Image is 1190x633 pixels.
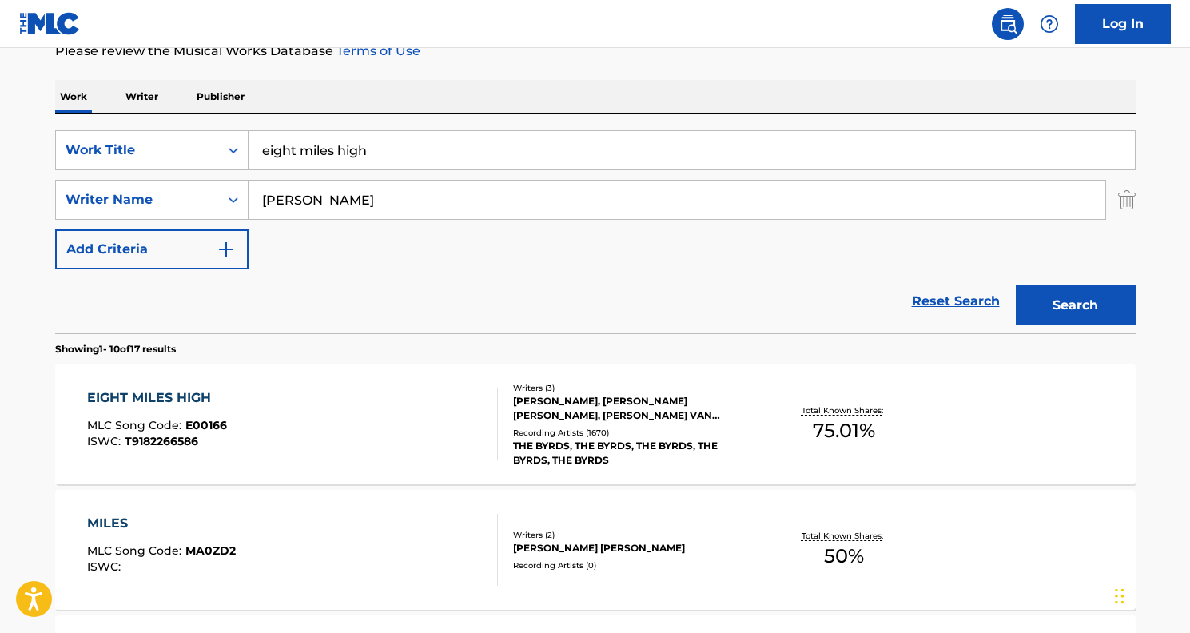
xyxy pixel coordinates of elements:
span: ISWC : [87,559,125,574]
p: Total Known Shares: [802,404,887,416]
iframe: Chat Widget [1110,556,1190,633]
div: Help [1033,8,1065,40]
a: Log In [1075,4,1171,44]
div: EIGHT MILES HIGH [87,388,227,408]
p: Showing 1 - 10 of 17 results [55,342,176,356]
p: Work [55,80,92,113]
div: MILES [87,514,236,533]
span: MLC Song Code : [87,418,185,432]
img: search [998,14,1017,34]
img: help [1040,14,1059,34]
div: [PERSON_NAME] [PERSON_NAME] [513,541,754,555]
div: Recording Artists ( 0 ) [513,559,754,571]
p: Total Known Shares: [802,530,887,542]
p: Writer [121,80,163,113]
div: THE BYRDS, THE BYRDS, THE BYRDS, THE BYRDS, THE BYRDS [513,439,754,468]
a: Terms of Use [333,43,420,58]
span: 50 % [824,542,864,571]
button: Add Criteria [55,229,249,269]
p: Publisher [192,80,249,113]
button: Search [1016,285,1136,325]
div: Writer Name [66,190,209,209]
a: MILESMLC Song Code:MA0ZD2ISWC:Writers (2)[PERSON_NAME] [PERSON_NAME]Recording Artists (0)Total Kn... [55,490,1136,610]
a: Reset Search [904,284,1008,319]
a: Public Search [992,8,1024,40]
div: [PERSON_NAME], [PERSON_NAME] [PERSON_NAME], [PERSON_NAME] VAN [PERSON_NAME] [513,394,754,423]
span: T9182266586 [125,434,198,448]
span: ISWC : [87,434,125,448]
span: E00166 [185,418,227,432]
div: Work Title [66,141,209,160]
a: EIGHT MILES HIGHMLC Song Code:E00166ISWC:T9182266586Writers (3)[PERSON_NAME], [PERSON_NAME] [PERS... [55,364,1136,484]
form: Search Form [55,130,1136,333]
p: Please review the Musical Works Database [55,42,1136,61]
span: MA0ZD2 [185,543,236,558]
img: MLC Logo [19,12,81,35]
div: Recording Artists ( 1670 ) [513,427,754,439]
span: MLC Song Code : [87,543,185,558]
img: 9d2ae6d4665cec9f34b9.svg [217,240,236,259]
div: Writers ( 2 ) [513,529,754,541]
div: Writers ( 3 ) [513,382,754,394]
img: Delete Criterion [1118,180,1136,220]
span: 75.01 % [813,416,875,445]
div: Drag [1115,572,1124,620]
